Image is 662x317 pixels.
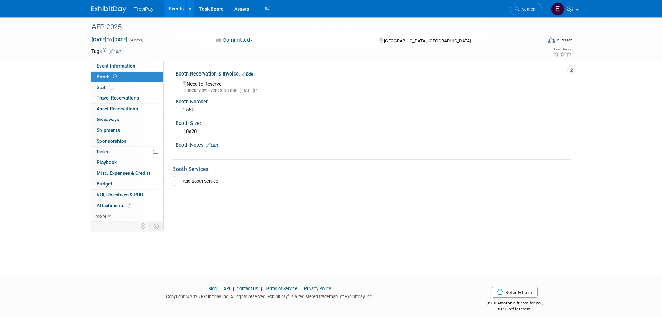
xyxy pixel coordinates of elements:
[288,293,290,297] sup: ®
[223,286,230,291] a: API
[89,21,532,33] div: AFP 2025
[214,37,255,44] button: Committed
[181,104,566,115] div: 1550
[231,286,236,291] span: |
[109,49,121,54] a: Edit
[91,82,163,93] a: Staff3
[91,114,163,125] a: Giveaways
[149,222,163,231] td: Toggle Event Tabs
[384,38,471,43] span: [GEOGRAPHIC_DATA], [GEOGRAPHIC_DATA]
[129,38,144,42] span: (4 days)
[218,286,222,291] span: |
[91,200,163,211] a: Attachments2
[97,106,138,111] span: Asset Reservations
[97,117,119,122] span: Giveaways
[97,127,120,133] span: Shipments
[551,2,564,16] img: Eric Shipe
[183,87,566,94] div: Ideally by: event start date ([DATE])?
[175,118,571,127] div: Booth Size:
[492,287,538,298] a: Refer & Earn
[91,104,163,114] a: Asset Reservations
[97,170,151,176] span: Misc. Expenses & Credits
[175,69,571,78] div: Booth Reservation & Invoice:
[91,48,121,55] td: Tags
[97,159,117,165] span: Playbook
[97,138,126,144] span: Sponsorships
[553,48,572,51] div: Event Rating
[259,286,264,291] span: |
[91,292,449,300] div: Copyright © 2025 ExhibitDay, Inc. All rights reserved. ExhibitDay is a registered trademark of Ex...
[510,3,542,15] a: Search
[109,85,114,90] span: 3
[501,36,573,47] div: Event Format
[459,296,571,312] div: $500 Amazon gift card for you,
[91,136,163,146] a: Sponsorships
[91,61,163,71] a: Event Information
[91,147,163,157] a: Tasks
[172,165,571,173] div: Booth Services
[520,7,536,12] span: Search
[126,203,131,208] span: 2
[175,140,571,149] div: Booth Notes:
[175,96,571,105] div: Booth Number:
[174,176,222,186] a: Add Booth Service
[556,38,572,43] div: In-Person
[91,125,163,136] a: Shipments
[97,192,143,197] span: ROI, Objectives & ROO
[91,72,163,82] a: Booth
[91,179,163,189] a: Budget
[237,286,258,291] a: Contact Us
[459,306,571,312] div: $150 off for them.
[208,286,217,291] a: Blog
[97,63,136,69] span: Event Information
[137,222,149,231] td: Personalize Event Tab Strip
[91,211,163,222] a: more
[95,213,106,219] span: more
[304,286,331,291] a: Privacy Policy
[106,37,113,42] span: to
[97,74,118,79] span: Booth
[91,168,163,179] a: Misc. Expenses & Credits
[134,6,154,12] span: TreviPay
[548,37,555,43] img: Format-Inperson.png
[265,286,297,291] a: Terms of Service
[299,286,303,291] span: |
[97,85,114,90] span: Staff
[97,181,112,187] span: Budget
[181,79,566,94] div: Need to Reserve
[91,157,163,168] a: Playbook
[91,190,163,200] a: ROI, Objectives & ROO
[206,143,218,148] a: Edit
[112,74,118,79] span: Booth not reserved yet
[97,95,139,101] span: Travel Reservations
[91,37,128,43] span: [DATE] [DATE]
[97,203,131,208] span: Attachments
[91,6,126,13] img: ExhibitDay
[181,126,566,137] div: 10x20
[91,93,163,103] a: Travel Reservations
[96,149,108,154] span: Tasks
[242,72,253,77] a: Edit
